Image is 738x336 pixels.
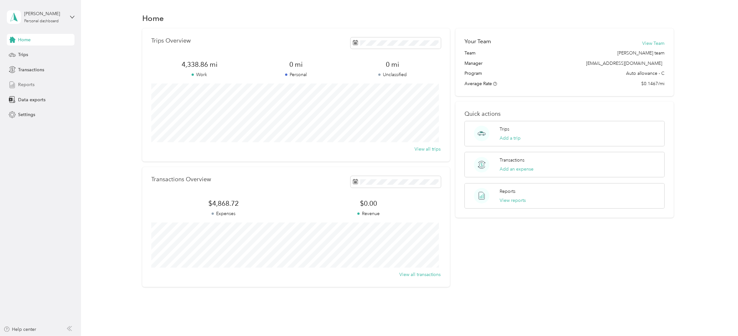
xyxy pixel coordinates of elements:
[296,210,441,217] p: Revenue
[151,210,296,217] p: Expenses
[151,176,211,183] p: Transactions Overview
[464,50,475,56] span: Team
[500,188,516,195] p: Reports
[464,37,491,45] h2: Your Team
[500,126,510,133] p: Trips
[464,60,483,67] span: Manager
[4,326,36,333] button: Help center
[500,197,526,204] button: View reports
[151,199,296,208] span: $4,868.72
[626,70,665,77] span: Auto allowance - C
[248,71,344,78] p: Personal
[151,37,191,44] p: Trips Overview
[18,111,35,118] span: Settings
[500,166,534,173] button: Add an expense
[18,51,28,58] span: Trips
[24,19,59,23] div: Personal dashboard
[702,300,738,336] iframe: Everlance-gr Chat Button Frame
[142,15,164,22] h1: Home
[18,96,45,103] span: Data exports
[18,81,35,88] span: Reports
[643,40,665,47] button: View Team
[344,71,441,78] p: Unclassified
[414,146,441,153] button: View all trips
[151,60,248,69] span: 4,338.86 mi
[500,135,521,142] button: Add a trip
[399,271,441,278] button: View all transactions
[18,66,44,73] span: Transactions
[344,60,441,69] span: 0 mi
[24,10,65,17] div: [PERSON_NAME]
[642,80,665,87] span: $0.1467/mi
[248,60,344,69] span: 0 mi
[618,50,665,56] span: [PERSON_NAME] team
[151,71,248,78] p: Work
[464,81,492,86] span: Average Rate
[296,199,441,208] span: $0.00
[586,61,663,66] span: [EMAIL_ADDRESS][DOMAIN_NAME]
[464,111,664,117] p: Quick actions
[464,70,482,77] span: Program
[18,36,31,43] span: Home
[500,157,525,163] p: Transactions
